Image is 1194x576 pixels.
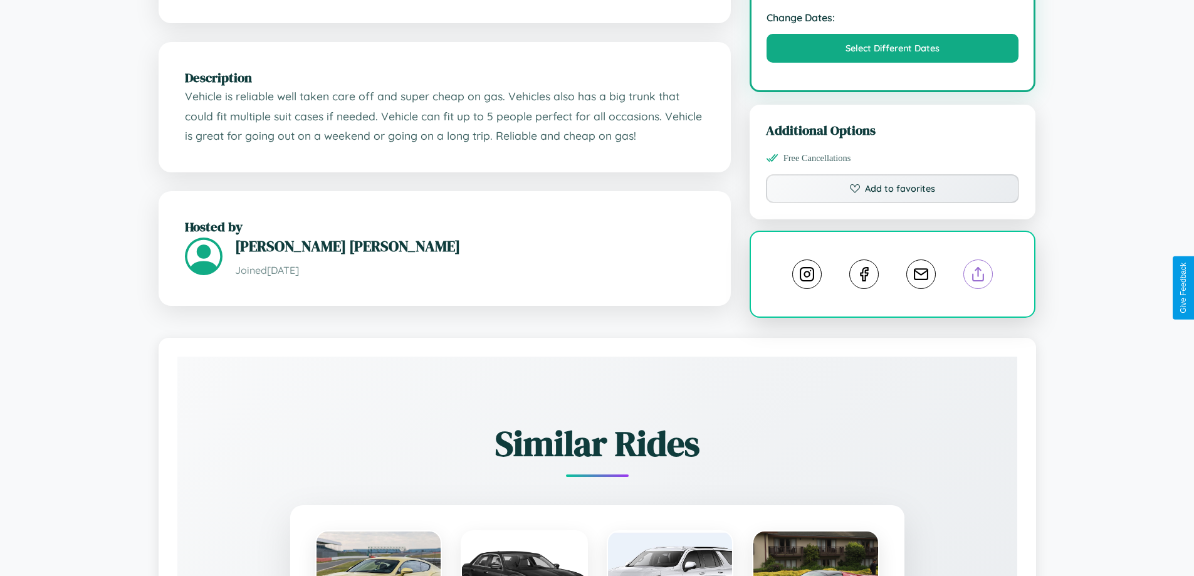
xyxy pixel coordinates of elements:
[767,11,1019,24] strong: Change Dates:
[235,236,704,256] h3: [PERSON_NAME] [PERSON_NAME]
[766,174,1020,203] button: Add to favorites
[185,217,704,236] h2: Hosted by
[185,68,704,86] h2: Description
[235,261,704,280] p: Joined [DATE]
[767,34,1019,63] button: Select Different Dates
[783,153,851,164] span: Free Cancellations
[766,121,1020,139] h3: Additional Options
[221,419,973,468] h2: Similar Rides
[1179,263,1188,313] div: Give Feedback
[185,86,704,146] p: Vehicle is reliable well taken care off and super cheap on gas. Vehicles also has a big trunk tha...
